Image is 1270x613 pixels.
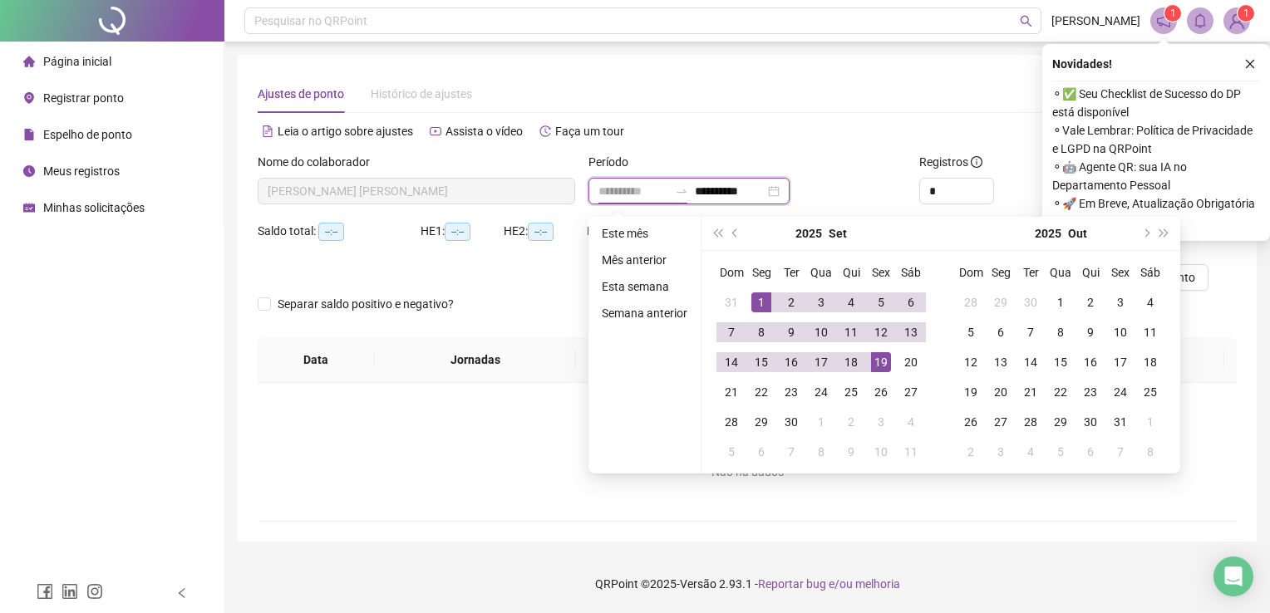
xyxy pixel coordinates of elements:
td: 2025-10-07 [776,437,806,467]
div: 26 [961,412,981,432]
span: ⚬ ✅ Seu Checklist de Sucesso do DP está disponível [1052,85,1260,121]
div: 2 [781,292,801,312]
div: 15 [751,352,771,372]
button: super-prev-year [708,217,726,250]
div: 30 [781,412,801,432]
div: 28 [721,412,741,432]
td: 2025-09-24 [806,377,836,407]
span: --:-- [528,223,554,241]
td: 2025-09-28 [716,407,746,437]
div: 17 [1110,352,1130,372]
td: 2025-10-09 [836,437,866,467]
li: Este mês [595,223,694,243]
span: BEATRIZ FRANCELINO MIRANDA COVINO [268,179,565,204]
span: info-circle [971,156,982,168]
div: 22 [1051,382,1071,402]
td: 2025-11-02 [956,437,986,467]
div: 3 [991,442,1011,462]
td: 2025-10-08 [806,437,836,467]
span: clock-circle [23,165,35,177]
td: 2025-10-01 [1046,287,1076,317]
td: 2025-09-01 [746,287,776,317]
td: 2025-09-16 [776,347,806,377]
div: 12 [871,322,891,342]
td: 2025-10-10 [866,437,896,467]
td: 2025-09-03 [806,287,836,317]
div: 24 [1110,382,1130,402]
td: 2025-10-16 [1076,347,1105,377]
td: 2025-09-07 [716,317,746,347]
div: 2 [1080,292,1100,312]
div: 7 [721,322,741,342]
div: 31 [1110,412,1130,432]
div: 23 [781,382,801,402]
sup: Atualize o seu contato no menu Meus Dados [1238,5,1254,22]
div: 30 [1080,412,1100,432]
td: 2025-10-27 [986,407,1016,437]
div: 15 [1051,352,1071,372]
div: 16 [781,352,801,372]
button: prev-year [726,217,745,250]
span: instagram [86,583,103,600]
div: HE 1: [421,222,504,241]
td: 2025-10-15 [1046,347,1076,377]
span: --:-- [445,223,470,241]
span: Minhas solicitações [43,201,145,214]
td: 2025-10-26 [956,407,986,437]
span: Assista o vídeo [445,125,523,138]
td: 2025-09-30 [776,407,806,437]
span: Faça um tour [555,125,624,138]
div: 9 [841,442,861,462]
td: 2025-09-17 [806,347,836,377]
span: left [176,587,188,599]
td: 2025-10-12 [956,347,986,377]
div: 27 [901,382,921,402]
div: HE 3: [587,222,670,241]
div: 7 [1021,322,1041,342]
div: 24 [811,382,831,402]
td: 2025-10-19 [956,377,986,407]
td: 2025-10-07 [1016,317,1046,347]
th: Dom [716,257,746,287]
td: 2025-09-27 [896,377,926,407]
span: Novidades ! [1052,55,1112,73]
div: 21 [1021,382,1041,402]
span: Separar saldo positivo e negativo? [271,295,460,313]
div: 17 [811,352,831,372]
span: Ajustes de ponto [258,87,344,101]
li: Semana anterior [595,303,694,323]
div: 6 [751,442,771,462]
td: 2025-10-05 [956,317,986,347]
td: 2025-10-28 [1016,407,1046,437]
button: year panel [795,217,822,250]
td: 2025-09-21 [716,377,746,407]
td: 2025-09-08 [746,317,776,347]
div: 29 [751,412,771,432]
span: Leia o artigo sobre ajustes [278,125,413,138]
div: 12 [961,352,981,372]
div: 20 [901,352,921,372]
span: home [23,56,35,67]
span: Espelho de ponto [43,128,132,141]
th: Ter [1016,257,1046,287]
td: 2025-10-02 [836,407,866,437]
div: 1 [1140,412,1160,432]
th: Data [258,337,375,383]
span: close [1244,58,1256,70]
span: file-text [262,125,273,137]
td: 2025-09-09 [776,317,806,347]
td: 2025-10-02 [1076,287,1105,317]
th: Qua [1046,257,1076,287]
li: Mês anterior [595,250,694,270]
span: [PERSON_NAME] [1051,12,1140,30]
span: environment [23,92,35,104]
div: 30 [1021,292,1041,312]
span: 1 [1170,7,1176,19]
td: 2025-08-31 [716,287,746,317]
th: Seg [986,257,1016,287]
td: 2025-10-04 [896,407,926,437]
td: 2025-11-07 [1105,437,1135,467]
div: 31 [721,292,741,312]
button: month panel [1068,217,1087,250]
div: 9 [781,322,801,342]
